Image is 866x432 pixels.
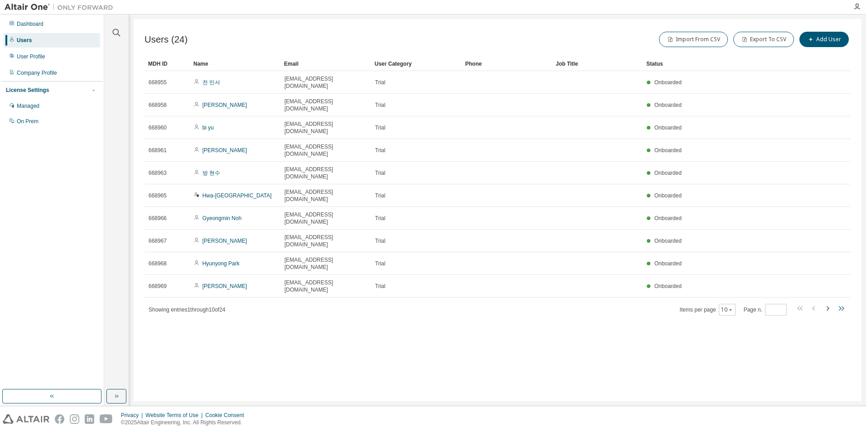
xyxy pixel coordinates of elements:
[375,260,385,267] span: Trial
[654,192,682,199] span: Onboarded
[6,86,49,94] div: License Settings
[202,102,247,108] a: [PERSON_NAME]
[149,169,167,177] span: 668963
[654,283,682,289] span: Onboarded
[202,238,247,244] a: [PERSON_NAME]
[799,32,849,47] button: Add User
[70,414,79,424] img: instagram.svg
[149,307,226,313] span: Showing entries 1 through 10 of 24
[17,69,57,77] div: Company Profile
[121,419,250,427] p: © 2025 Altair Engineering, Inc. All Rights Reserved.
[375,237,385,245] span: Trial
[149,237,167,245] span: 668967
[149,101,167,109] span: 668958
[733,32,794,47] button: Export To CSV
[375,169,385,177] span: Trial
[202,192,272,199] a: Hwa-[GEOGRAPHIC_DATA]
[646,57,796,71] div: Status
[375,79,385,86] span: Trial
[205,412,249,419] div: Cookie Consent
[659,32,728,47] button: Import From CSV
[654,170,682,176] span: Onboarded
[202,125,214,131] a: bi yu
[55,414,64,424] img: facebook.svg
[202,260,240,267] a: Hyunyong Park
[17,102,39,110] div: Managed
[149,283,167,290] span: 668969
[654,238,682,244] span: Onboarded
[17,118,38,125] div: On Prem
[556,57,639,71] div: Job Title
[284,256,367,271] span: [EMAIL_ADDRESS][DOMAIN_NAME]
[654,102,682,108] span: Onboarded
[654,260,682,267] span: Onboarded
[654,147,682,154] span: Onboarded
[149,79,167,86] span: 668955
[284,75,367,90] span: [EMAIL_ADDRESS][DOMAIN_NAME]
[375,147,385,154] span: Trial
[284,120,367,135] span: [EMAIL_ADDRESS][DOMAIN_NAME]
[17,37,32,44] div: Users
[202,147,247,154] a: [PERSON_NAME]
[149,192,167,199] span: 668965
[375,57,458,71] div: User Category
[145,412,205,419] div: Website Terms of Use
[85,414,94,424] img: linkedin.svg
[375,101,385,109] span: Trial
[149,215,167,222] span: 668966
[202,283,247,289] a: [PERSON_NAME]
[284,57,367,71] div: Email
[121,412,145,419] div: Privacy
[654,79,682,86] span: Onboarded
[149,260,167,267] span: 668968
[148,57,186,71] div: MDH ID
[284,234,367,248] span: [EMAIL_ADDRESS][DOMAIN_NAME]
[375,192,385,199] span: Trial
[149,147,167,154] span: 668961
[3,414,49,424] img: altair_logo.svg
[680,304,736,316] span: Items per page
[5,3,118,12] img: Altair One
[284,211,367,226] span: [EMAIL_ADDRESS][DOMAIN_NAME]
[375,124,385,131] span: Trial
[375,283,385,290] span: Trial
[202,170,220,176] a: 방 현수
[721,306,733,313] button: 10
[284,188,367,203] span: [EMAIL_ADDRESS][DOMAIN_NAME]
[100,414,113,424] img: youtube.svg
[375,215,385,222] span: Trial
[284,98,367,112] span: [EMAIL_ADDRESS][DOMAIN_NAME]
[17,53,45,60] div: User Profile
[284,166,367,180] span: [EMAIL_ADDRESS][DOMAIN_NAME]
[202,215,242,221] a: Gyeongmin Noh
[284,143,367,158] span: [EMAIL_ADDRESS][DOMAIN_NAME]
[744,304,787,316] span: Page n.
[144,34,188,45] span: Users (24)
[654,125,682,131] span: Onboarded
[193,57,277,71] div: Name
[17,20,43,28] div: Dashboard
[284,279,367,293] span: [EMAIL_ADDRESS][DOMAIN_NAME]
[654,215,682,221] span: Onboarded
[149,124,167,131] span: 668960
[465,57,548,71] div: Phone
[202,79,220,86] a: 전 민서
